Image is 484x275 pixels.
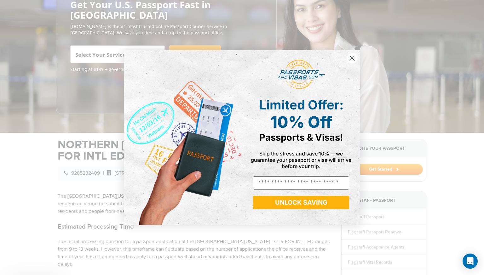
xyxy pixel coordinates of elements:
img: de9cda0d-0715-46ca-9a25-073762a91ba7.png [124,50,242,225]
span: Skip the stress and save 10%,—we guarantee your passport or visa will arrive before your trip. [251,150,351,169]
span: 10% Off [270,113,332,132]
div: Open Intercom Messenger [463,254,478,269]
button: Close dialog [347,53,358,64]
span: Limited Offer: [259,97,343,113]
button: UNLOCK SAVING [253,196,349,209]
span: Passports & Visas! [259,132,343,143]
img: passports and visas [278,60,325,89]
